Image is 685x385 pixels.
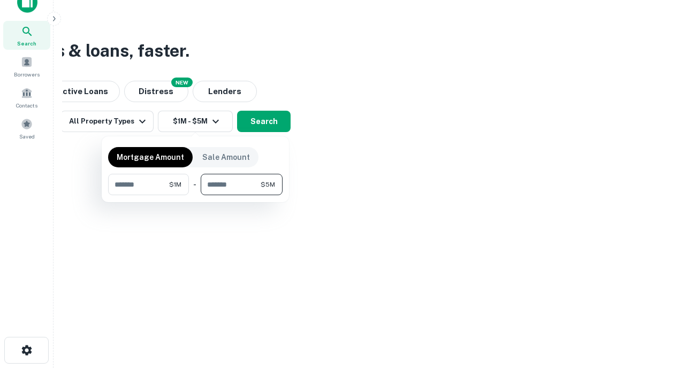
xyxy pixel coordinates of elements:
[261,180,275,189] span: $5M
[631,299,685,351] iframe: Chat Widget
[117,151,184,163] p: Mortgage Amount
[169,180,181,189] span: $1M
[193,174,196,195] div: -
[202,151,250,163] p: Sale Amount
